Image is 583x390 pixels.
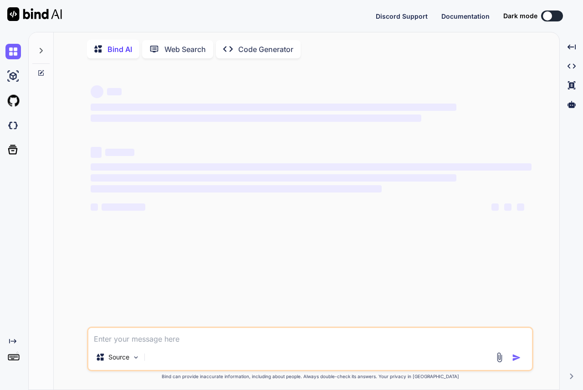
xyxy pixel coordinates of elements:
span: ‌ [91,163,532,171]
p: Bind AI [107,44,132,55]
img: darkCloudIdeIcon [5,118,21,133]
span: ‌ [91,104,456,111]
p: Source [108,353,129,362]
span: Documentation [441,12,490,20]
button: Discord Support [376,11,428,21]
img: ai-studio [5,68,21,84]
span: ‌ [91,147,102,158]
span: ‌ [91,174,456,182]
span: Dark mode [503,11,537,21]
img: githubLight [5,93,21,109]
span: ‌ [91,185,382,192]
button: Documentation [441,11,490,21]
img: Bind AI [7,7,62,21]
span: ‌ [504,203,511,211]
img: Pick Models [132,354,140,361]
span: ‌ [107,88,122,95]
span: ‌ [91,203,98,211]
p: Web Search [164,44,206,55]
p: Code Generator [238,44,293,55]
span: ‌ [491,203,499,211]
span: ‌ [102,203,145,211]
span: ‌ [91,114,421,122]
img: icon [512,353,521,362]
span: Discord Support [376,12,428,20]
span: ‌ [91,85,103,98]
span: ‌ [105,149,134,156]
img: chat [5,44,21,59]
img: attachment [494,352,505,363]
span: ‌ [517,203,524,211]
p: Bind can provide inaccurate information, including about people. Always double-check its answers.... [87,373,533,380]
